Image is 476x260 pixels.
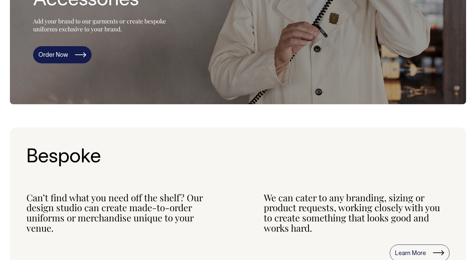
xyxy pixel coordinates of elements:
[264,193,450,233] div: We can cater to any branding, sizing or product requests, working closely with you to create some...
[26,193,212,233] div: Can’t find what you need off the shelf? Our design studio can create made-to-order uniforms or me...
[33,46,92,63] a: Order Now
[33,17,182,33] p: Add your brand to our garments or create bespoke uniforms exclusive to your brand.
[26,147,450,168] h2: Bespoke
